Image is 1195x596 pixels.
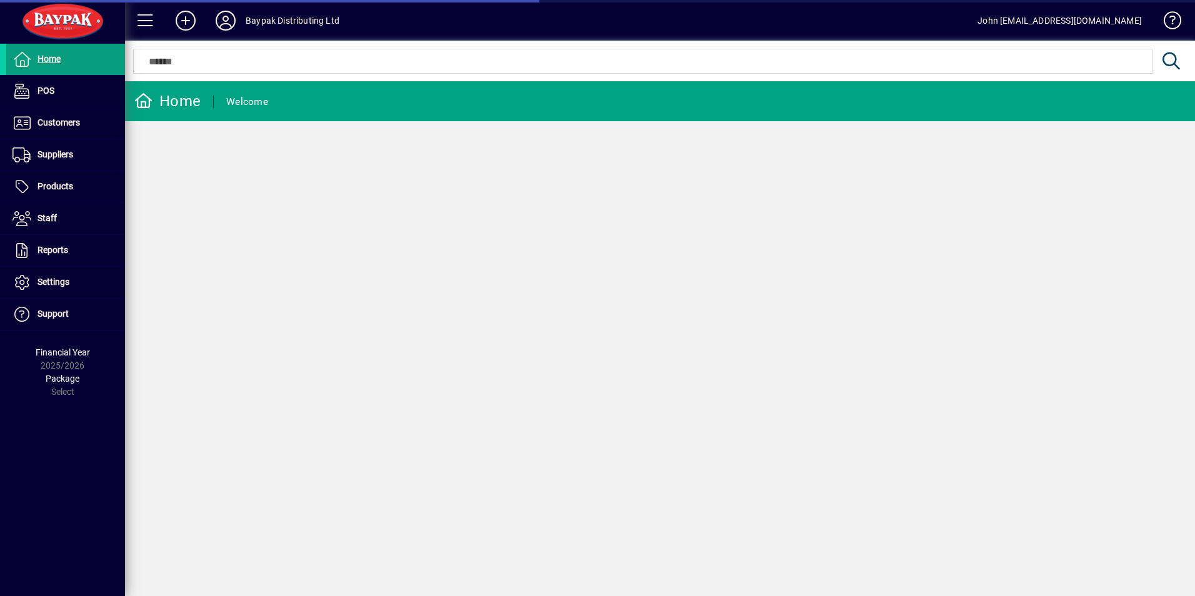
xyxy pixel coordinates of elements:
[37,245,68,255] span: Reports
[206,9,246,32] button: Profile
[37,149,73,159] span: Suppliers
[46,374,79,384] span: Package
[6,235,125,266] a: Reports
[1154,2,1179,43] a: Knowledge Base
[37,181,73,191] span: Products
[37,213,57,223] span: Staff
[6,299,125,330] a: Support
[37,117,80,127] span: Customers
[6,267,125,298] a: Settings
[6,76,125,107] a: POS
[977,11,1142,31] div: John [EMAIL_ADDRESS][DOMAIN_NAME]
[37,309,69,319] span: Support
[6,203,125,234] a: Staff
[37,86,54,96] span: POS
[246,11,339,31] div: Baypak Distributing Ltd
[37,54,61,64] span: Home
[36,347,90,357] span: Financial Year
[37,277,69,287] span: Settings
[6,107,125,139] a: Customers
[6,171,125,202] a: Products
[134,91,201,111] div: Home
[166,9,206,32] button: Add
[226,92,268,112] div: Welcome
[6,139,125,171] a: Suppliers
